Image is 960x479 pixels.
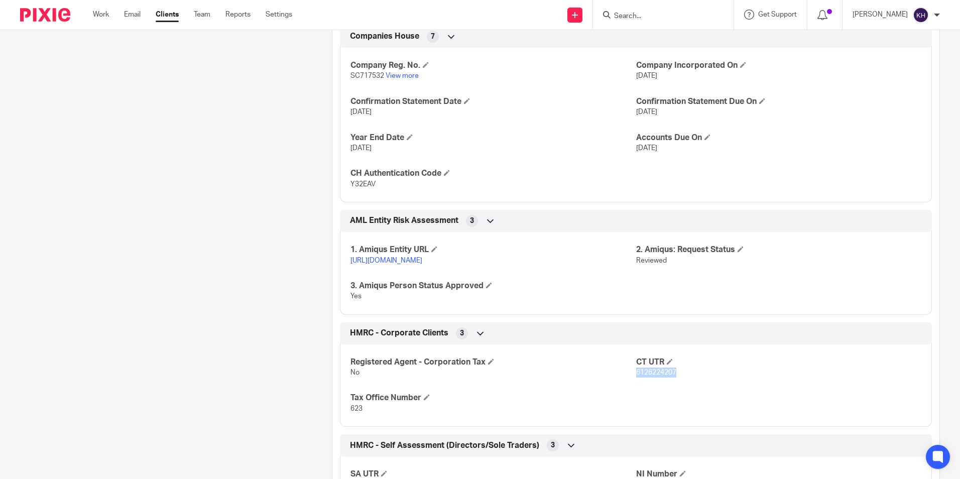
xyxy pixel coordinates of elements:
[350,328,448,338] span: HMRC - Corporate Clients
[636,357,921,368] h4: CT UTR
[194,10,210,20] a: Team
[758,11,797,18] span: Get Support
[636,96,921,107] h4: Confirmation Statement Due On
[350,215,458,226] span: AML Entity Risk Assessment
[470,216,474,226] span: 3
[350,405,363,412] span: 623
[350,245,636,255] h4: 1. Amiqus Entity URL
[350,168,636,179] h4: CH Authentication Code
[266,10,292,20] a: Settings
[350,393,636,403] h4: Tax Office Number
[350,72,384,79] span: SC717532
[350,369,359,376] span: No
[350,293,362,300] span: Yes
[636,245,921,255] h4: 2. Amiqus: Request Status
[613,12,703,21] input: Search
[350,145,372,152] span: [DATE]
[350,357,636,368] h4: Registered Agent - Corporation Tax
[636,369,676,376] span: 6126224207
[225,10,251,20] a: Reports
[636,133,921,143] h4: Accounts Due On
[124,10,141,20] a: Email
[636,145,657,152] span: [DATE]
[350,96,636,107] h4: Confirmation Statement Date
[636,108,657,115] span: [DATE]
[636,60,921,71] h4: Company Incorporated On
[636,72,657,79] span: [DATE]
[350,281,636,291] h4: 3. Amiqus Person Status Approved
[350,133,636,143] h4: Year End Date
[350,257,422,264] a: [URL][DOMAIN_NAME]
[93,10,109,20] a: Work
[853,10,908,20] p: [PERSON_NAME]
[551,440,555,450] span: 3
[636,257,667,264] span: Reviewed
[386,72,419,79] a: View more
[20,8,70,22] img: Pixie
[350,31,419,42] span: Companies House
[350,440,539,451] span: HMRC - Self Assessment (Directors/Sole Traders)
[460,328,464,338] span: 3
[350,181,376,188] span: Y32EAV
[350,60,636,71] h4: Company Reg. No.
[350,108,372,115] span: [DATE]
[431,32,435,42] span: 7
[913,7,929,23] img: svg%3E
[156,10,179,20] a: Clients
